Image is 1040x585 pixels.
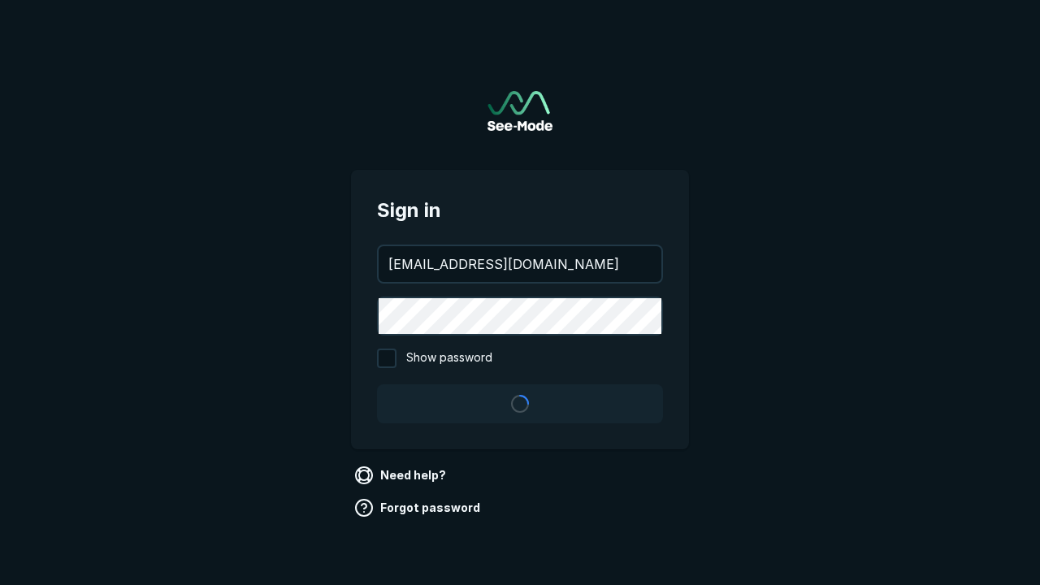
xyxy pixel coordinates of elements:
span: Sign in [377,196,663,225]
a: Go to sign in [487,91,552,131]
input: your@email.com [379,246,661,282]
a: Forgot password [351,495,487,521]
span: Show password [406,349,492,368]
a: Need help? [351,462,453,488]
img: See-Mode Logo [487,91,552,131]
